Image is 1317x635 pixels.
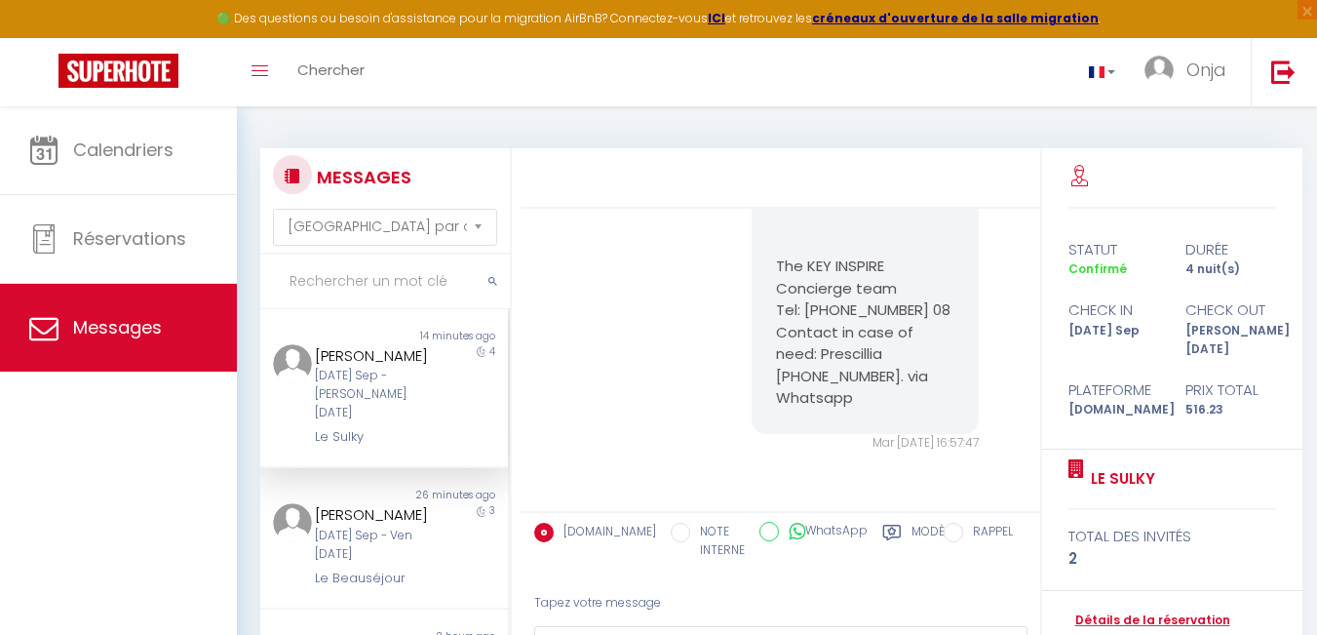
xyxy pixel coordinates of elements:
div: 516.23 [1172,401,1289,419]
div: Prix total [1172,378,1289,402]
a: ... Onja [1130,38,1251,106]
div: 14 minutes ago [384,329,508,344]
p: The KEY INSPIRE Concierge team Tel: [PHONE_NUMBER] 08 Contact in case of need: Prescillia [PHONE_... [776,256,954,410]
span: Chercher [297,60,365,80]
img: ... [273,503,312,542]
div: Plateforme [1055,378,1172,402]
img: logout [1271,60,1296,84]
span: Calendriers [73,138,174,162]
div: durée [1172,238,1289,261]
h3: MESSAGES [312,155,411,199]
div: check out [1172,298,1289,322]
span: Confirmé [1068,260,1127,277]
div: [DATE] Sep [1055,322,1172,359]
a: ICI [708,10,725,26]
div: check in [1055,298,1172,322]
label: [DOMAIN_NAME] [554,523,656,544]
div: Tapez votre message [534,579,1027,627]
span: 3 [489,503,495,518]
div: statut [1055,238,1172,261]
img: Super Booking [58,54,178,88]
label: NOTE INTERNE [690,523,745,560]
div: [DATE] Sep - [PERSON_NAME] [DATE] [315,367,434,422]
div: [PERSON_NAME] [315,344,434,368]
button: Ouvrir le widget de chat LiveChat [16,8,74,66]
label: RAPPEL [963,523,1013,544]
div: [PERSON_NAME] [315,503,434,527]
div: 2 [1068,547,1277,571]
span: Réservations [73,226,186,251]
label: WhatsApp [779,522,868,543]
a: Détails de la réservation [1068,612,1230,630]
label: Modèles [911,523,963,563]
div: 4 nuit(s) [1172,260,1289,279]
a: créneaux d'ouverture de la salle migration [812,10,1099,26]
div: 26 minutes ago [384,488,508,503]
div: Le Sulky [315,427,434,447]
span: Onja [1186,58,1226,82]
div: [DOMAIN_NAME] [1055,401,1172,419]
a: Chercher [283,38,379,106]
img: ... [273,344,312,383]
div: [PERSON_NAME] [DATE] [1172,322,1289,359]
span: 4 [489,344,495,359]
a: Le Sulky [1084,467,1155,491]
span: Messages [73,315,162,339]
img: ... [1144,56,1174,85]
div: Mar [DATE] 16:57:47 [752,434,979,453]
div: total des invités [1068,525,1277,548]
div: [DATE] Sep - Ven [DATE] [315,527,434,564]
input: Rechercher un mot clé [260,255,510,309]
div: Le Beauséjour [315,569,434,588]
